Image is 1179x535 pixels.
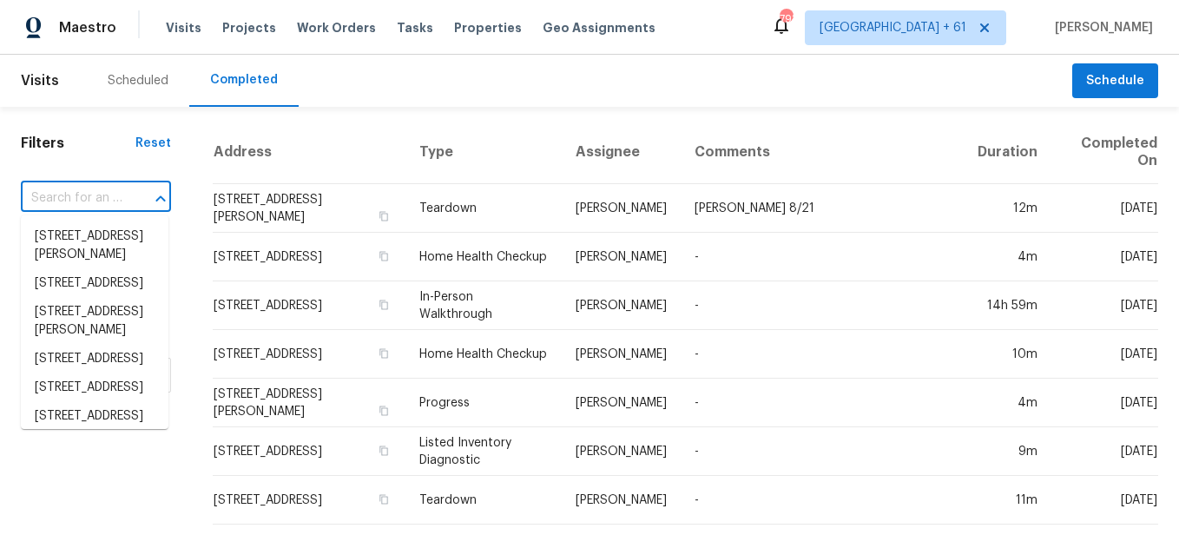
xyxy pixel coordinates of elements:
td: [PERSON_NAME] [562,427,681,476]
td: [DATE] [1051,476,1158,525]
td: Home Health Checkup [405,233,561,281]
td: [DATE] [1051,233,1158,281]
td: [STREET_ADDRESS] [213,330,405,379]
td: [PERSON_NAME] [562,281,681,330]
span: Visits [166,19,201,36]
h1: Filters [21,135,135,152]
button: Copy Address [376,346,392,361]
td: 12m [964,184,1051,233]
td: [PERSON_NAME] 8/21 [681,184,965,233]
span: [PERSON_NAME] [1048,19,1153,36]
span: Schedule [1086,70,1144,92]
th: Assignee [562,121,681,184]
div: Completed [210,71,278,89]
td: [PERSON_NAME] [562,330,681,379]
td: 10m [964,330,1051,379]
td: 9m [964,427,1051,476]
td: Home Health Checkup [405,330,561,379]
li: [STREET_ADDRESS] [21,402,168,431]
td: Teardown [405,476,561,525]
td: Listed Inventory Diagnostic [405,427,561,476]
td: 11m [964,476,1051,525]
button: Copy Address [376,492,392,507]
input: Search for an address... [21,185,122,212]
td: - [681,233,965,281]
span: Work Orders [297,19,376,36]
td: 14h 59m [964,281,1051,330]
td: 4m [964,233,1051,281]
span: [GEOGRAPHIC_DATA] + 61 [820,19,966,36]
td: 4m [964,379,1051,427]
div: Reset [135,135,171,152]
td: [STREET_ADDRESS] [213,233,405,281]
button: Schedule [1072,63,1158,99]
span: Visits [21,62,59,100]
button: Copy Address [376,248,392,264]
button: Copy Address [376,403,392,419]
li: [STREET_ADDRESS] [21,373,168,402]
td: Teardown [405,184,561,233]
td: - [681,476,965,525]
td: - [681,379,965,427]
th: Completed On [1051,121,1158,184]
button: Copy Address [376,208,392,224]
span: Geo Assignments [543,19,655,36]
th: Type [405,121,561,184]
button: Copy Address [376,297,392,313]
td: [DATE] [1051,184,1158,233]
td: [DATE] [1051,379,1158,427]
div: Scheduled [108,72,168,89]
button: Copy Address [376,443,392,459]
td: [DATE] [1051,427,1158,476]
li: [STREET_ADDRESS] [21,345,168,373]
td: [STREET_ADDRESS][PERSON_NAME] [213,379,405,427]
li: [STREET_ADDRESS][PERSON_NAME] [21,222,168,269]
th: Comments [681,121,965,184]
td: [STREET_ADDRESS] [213,476,405,525]
span: Tasks [397,22,433,34]
li: [STREET_ADDRESS] [21,269,168,298]
button: Close [148,187,173,211]
td: [PERSON_NAME] [562,379,681,427]
li: [STREET_ADDRESS][PERSON_NAME] [21,298,168,345]
span: Projects [222,19,276,36]
td: - [681,330,965,379]
span: Maestro [59,19,116,36]
td: Progress [405,379,561,427]
td: [STREET_ADDRESS][PERSON_NAME] [213,184,405,233]
td: [PERSON_NAME] [562,476,681,525]
th: Duration [964,121,1051,184]
span: Properties [454,19,522,36]
td: [PERSON_NAME] [562,184,681,233]
th: Address [213,121,405,184]
td: - [681,427,965,476]
td: [DATE] [1051,330,1158,379]
td: [PERSON_NAME] [562,233,681,281]
td: - [681,281,965,330]
td: [DATE] [1051,281,1158,330]
div: 793 [780,10,792,28]
td: [STREET_ADDRESS] [213,427,405,476]
td: In-Person Walkthrough [405,281,561,330]
td: [STREET_ADDRESS] [213,281,405,330]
